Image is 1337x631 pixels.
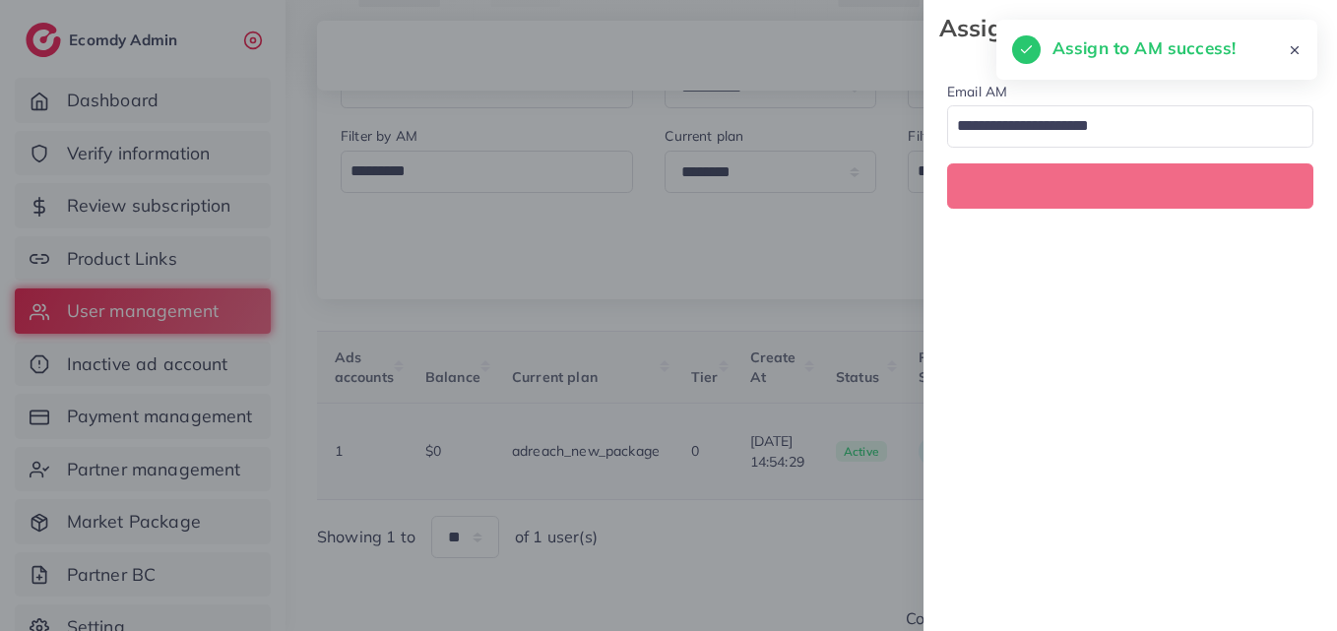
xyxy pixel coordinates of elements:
label: Email AM [947,82,1007,101]
strong: Assign To AM [939,11,1282,45]
button: Close [1282,8,1321,48]
svg: x [1282,9,1321,48]
h5: Assign to AM success! [1052,35,1236,61]
input: Search for option [950,110,1288,144]
div: Search for option [947,105,1313,148]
